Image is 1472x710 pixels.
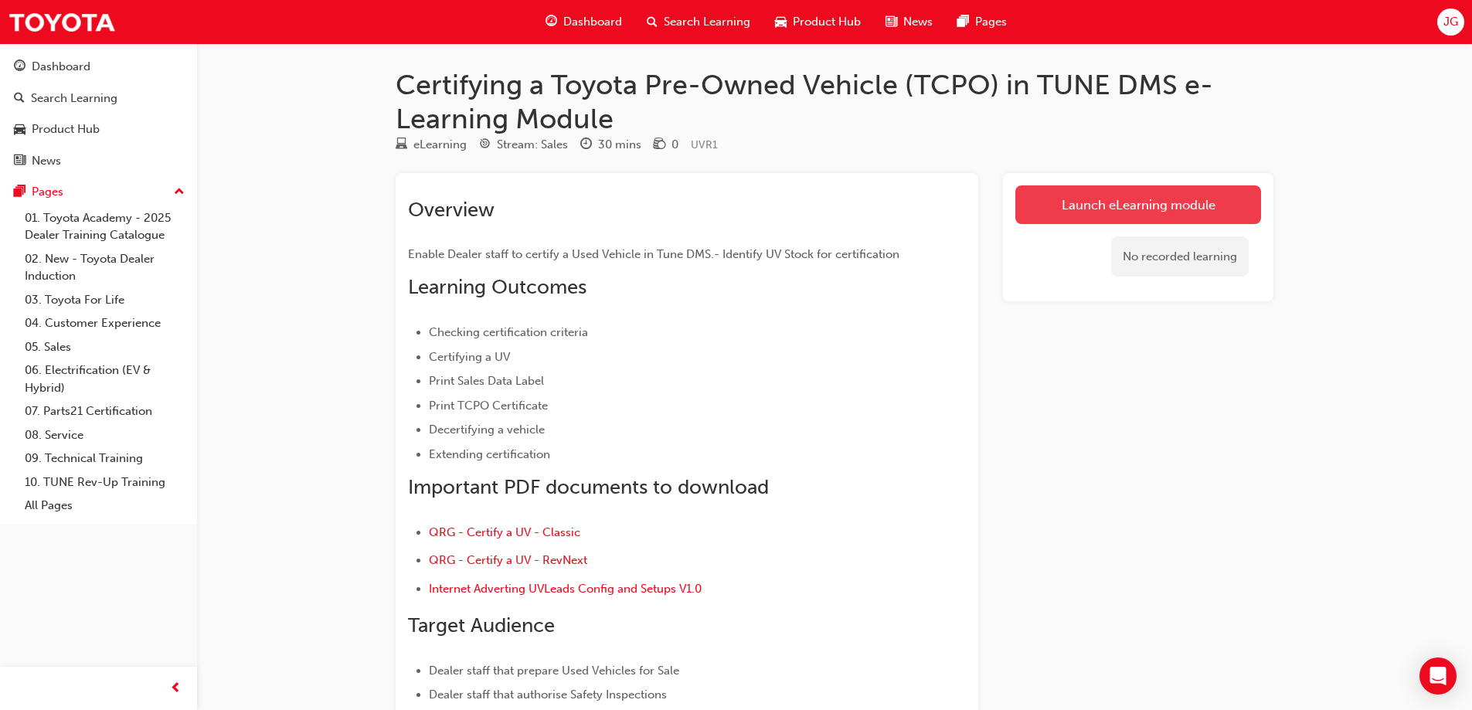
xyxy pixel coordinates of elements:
[1443,13,1458,31] span: JG
[19,288,191,312] a: 03. Toyota For Life
[31,90,117,107] div: Search Learning
[6,49,191,178] button: DashboardSearch LearningProduct HubNews
[775,12,787,32] span: car-icon
[634,6,763,38] a: search-iconSearch Learning
[408,475,769,499] span: Important PDF documents to download
[6,53,191,81] a: Dashboard
[14,60,25,74] span: guage-icon
[19,206,191,247] a: 01. Toyota Academy - 2025 Dealer Training Catalogue
[957,12,969,32] span: pages-icon
[1111,236,1249,277] div: No recorded learning
[19,423,191,447] a: 08. Service
[6,84,191,113] a: Search Learning
[429,399,548,413] span: Print TCPO Certificate
[8,5,116,39] img: Trak
[429,688,667,702] span: Dealer staff that authorise Safety Inspections
[408,613,555,637] span: Target Audience
[429,553,587,567] a: QRG - Certify a UV - RevNext
[14,123,25,137] span: car-icon
[19,335,191,359] a: 05. Sales
[174,182,185,202] span: up-icon
[32,121,100,138] div: Product Hub
[654,138,665,152] span: money-icon
[975,13,1007,31] span: Pages
[408,275,586,299] span: Learning Outcomes
[408,198,495,222] span: Overview
[886,12,897,32] span: news-icon
[598,136,641,154] div: 30 mins
[396,138,407,152] span: learningResourceType_ELEARNING-icon
[654,135,678,155] div: Price
[19,447,191,471] a: 09. Technical Training
[19,399,191,423] a: 07. Parts21 Certification
[479,138,491,152] span: target-icon
[429,664,679,678] span: Dealer staff that prepare Used Vehicles for Sale
[546,12,557,32] span: guage-icon
[19,494,191,518] a: All Pages
[533,6,634,38] a: guage-iconDashboard
[429,423,545,437] span: Decertifying a vehicle
[6,178,191,206] button: Pages
[1419,657,1457,695] div: Open Intercom Messenger
[763,6,873,38] a: car-iconProduct Hub
[19,247,191,288] a: 02. New - Toyota Dealer Induction
[429,447,550,461] span: Extending certification
[19,471,191,494] a: 10. TUNE Rev-Up Training
[793,13,861,31] span: Product Hub
[429,525,580,539] a: QRG - Certify a UV - Classic
[429,374,544,388] span: Print Sales Data Label
[945,6,1019,38] a: pages-iconPages
[647,12,658,32] span: search-icon
[1015,185,1261,224] a: Launch eLearning module
[396,68,1273,135] h1: Certifying a Toyota Pre-Owned Vehicle (TCPO) in TUNE DMS e-Learning Module
[873,6,945,38] a: news-iconNews
[671,136,678,154] div: 0
[19,311,191,335] a: 04. Customer Experience
[563,13,622,31] span: Dashboard
[170,679,182,698] span: prev-icon
[408,247,899,261] span: Enable Dealer staff to certify a Used Vehicle in Tune DMS.- Identify UV Stock for certification
[14,155,25,168] span: news-icon
[6,147,191,175] a: News
[479,135,568,155] div: Stream
[6,115,191,144] a: Product Hub
[1437,8,1464,36] button: JG
[396,135,467,155] div: Type
[32,58,90,76] div: Dashboard
[580,138,592,152] span: clock-icon
[691,138,718,151] span: Learning resource code
[19,358,191,399] a: 06. Electrification (EV & Hybrid)
[664,13,750,31] span: Search Learning
[14,92,25,106] span: search-icon
[32,152,61,170] div: News
[429,325,588,339] span: Checking certification criteria
[580,135,641,155] div: Duration
[497,136,568,154] div: Stream: Sales
[32,183,63,201] div: Pages
[429,582,702,596] a: Internet Adverting UVLeads Config and Setups V1.0
[429,350,510,364] span: Certifying a UV
[14,185,25,199] span: pages-icon
[903,13,933,31] span: News
[413,136,467,154] div: eLearning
